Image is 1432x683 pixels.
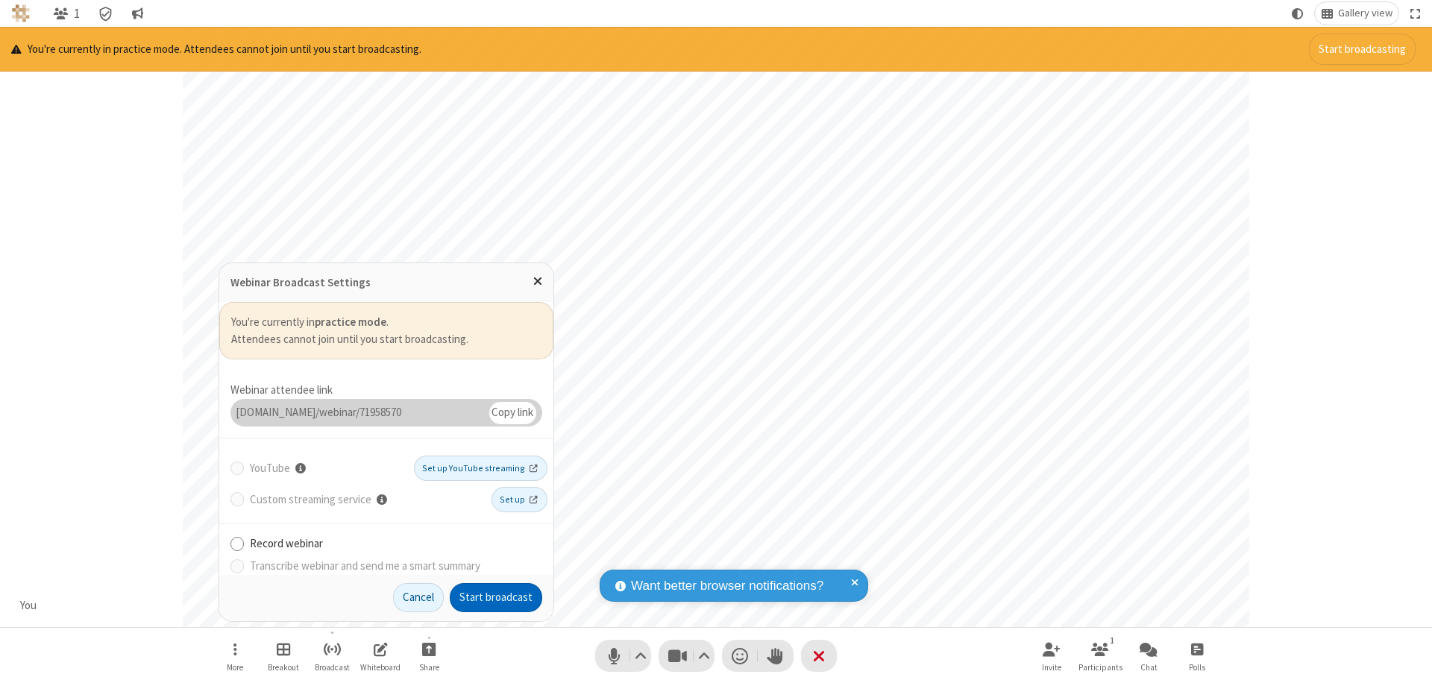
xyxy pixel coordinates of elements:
button: Start broadcasting [1309,34,1416,65]
a: Set up YouTube streaming [414,456,547,481]
label: Transcribe webinar and send me a smart summary [250,558,542,575]
div: [DOMAIN_NAME]/webinar/71958570 [230,399,489,427]
span: Whiteboard [360,663,401,672]
label: Record webinar [250,535,542,553]
button: Live stream to YouTube must be set up before your meeting. For instructions on how to set it up, ... [290,457,309,479]
button: Conversation [125,2,149,25]
div: Webinar attendee link [230,382,542,399]
b: practice mode [315,315,386,329]
span: Breakout [268,663,299,672]
div: Meeting details Encryption enabled [92,2,120,25]
span: More [227,663,243,672]
button: Start broadcast [450,583,542,613]
button: Open shared whiteboard [358,635,403,677]
button: Start sharing [406,635,451,677]
label: Attendees cannot join until you start broadcasting. [231,331,541,348]
button: Raise hand [758,640,794,672]
button: Open chat [1126,635,1171,677]
button: Live stream to a custom RTMP server must be set up before your meeting. [371,488,390,511]
button: Invite participants (⌘+Shift+I) [1029,635,1074,677]
span: Invite [1042,663,1061,672]
span: Broadcast [315,663,350,672]
a: Set up [492,487,547,512]
button: End or leave meeting [801,640,837,672]
button: Open poll [1175,635,1219,677]
button: Open menu [213,635,257,677]
button: Stop video (⌘+Shift+V) [659,640,715,672]
button: Change layout [1315,2,1398,25]
img: QA Selenium DO NOT DELETE OR CHANGE [12,4,30,22]
button: Using system theme [1286,2,1310,25]
span: Want better browser notifications? [631,576,823,596]
button: Audio settings [631,640,651,672]
span: Share [419,663,439,672]
button: Open participant list [1078,635,1122,677]
button: Fullscreen [1404,2,1427,25]
span: Polls [1189,663,1205,672]
button: Cancel [393,583,444,613]
button: Video setting [694,640,715,672]
label: You're currently in . [231,314,541,331]
p: You're currently in practice mode. Attendees cannot join until you start broadcasting. [11,41,421,58]
button: Mute (⌘+Shift+A) [595,640,651,672]
div: You [15,597,43,614]
button: Manage Breakout Rooms [261,635,306,677]
label: YouTube [250,457,409,479]
span: Participants [1078,663,1122,672]
span: Gallery view [1338,7,1392,19]
button: Close popover [522,263,553,300]
div: 1 [1106,634,1119,647]
div: Copy link [489,402,537,424]
span: 1 [74,7,80,21]
label: Custom streaming service [250,488,486,511]
label: Webinar Broadcast Settings [230,275,371,289]
button: Send a reaction [722,640,758,672]
span: Chat [1140,663,1158,672]
button: Open participant list [47,2,86,25]
button: Broadcast [310,635,354,677]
